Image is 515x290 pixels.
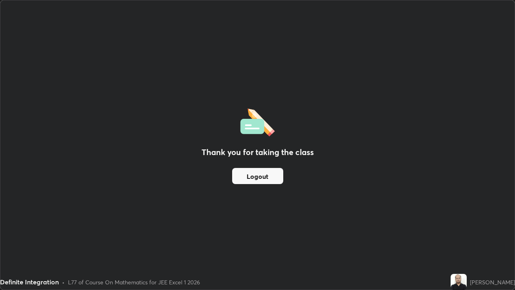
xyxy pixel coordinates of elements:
div: [PERSON_NAME] [470,278,515,286]
div: • [62,278,65,286]
button: Logout [232,168,283,184]
div: L77 of Course On Mathematics for JEE Excel 1 2026 [68,278,200,286]
h2: Thank you for taking the class [202,146,314,158]
img: offlineFeedback.1438e8b3.svg [240,106,275,137]
img: 83f50dee00534478af7b78a8c624c472.jpg [451,274,467,290]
